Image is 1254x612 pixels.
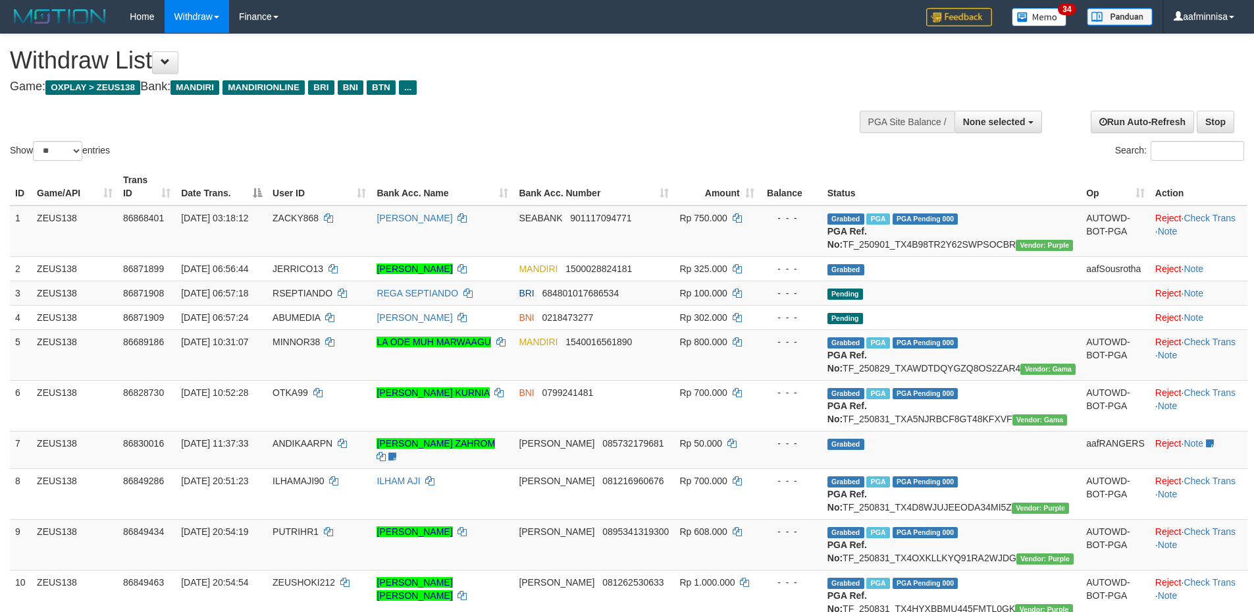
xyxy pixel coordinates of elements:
[866,578,889,589] span: Marked by aafRornrotha
[371,168,513,206] th: Bank Acc. Name: activate to sort column ascending
[1016,240,1073,251] span: Vendor URL: https://trx4.1velocity.biz
[602,577,664,588] span: Copy 081262530633 to clipboard
[1158,540,1178,550] a: Note
[679,264,727,274] span: Rp 325.000
[542,288,619,298] span: Copy 684801017686534 to clipboard
[273,526,319,537] span: PUTRIHR1
[32,206,118,257] td: ZEUS138
[123,526,164,537] span: 86849434
[1087,8,1153,26] img: panduan.png
[1184,264,1203,274] a: Note
[123,476,164,486] span: 86849286
[765,525,817,538] div: - - -
[1012,503,1069,514] span: Vendor URL: https://trx4.1velocity.biz
[377,387,489,398] a: [PERSON_NAME] KURNIA
[1184,577,1236,588] a: Check Trans
[1150,305,1247,329] td: ·
[377,526,452,537] a: [PERSON_NAME]
[170,80,219,95] span: MANDIRI
[1155,438,1182,449] a: Reject
[32,256,118,281] td: ZEUS138
[123,387,164,398] span: 86828730
[827,226,867,250] b: PGA Ref. No:
[367,80,396,95] span: BTN
[679,577,735,588] span: Rp 1.000.000
[602,476,664,486] span: Copy 081216960676 to clipboard
[674,168,759,206] th: Amount: activate to sort column ascending
[1150,256,1247,281] td: ·
[679,213,727,223] span: Rp 750.000
[954,111,1042,133] button: None selected
[765,386,817,399] div: - - -
[822,519,1081,570] td: TF_250831_TX4OXKLLKYQ91RA2WJDG
[765,437,817,450] div: - - -
[827,388,864,399] span: Grabbed
[602,526,669,537] span: Copy 0895341319300 to clipboard
[10,47,823,74] h1: Withdraw List
[519,213,562,223] span: SEABANK
[1197,111,1234,133] a: Stop
[827,540,867,563] b: PGA Ref. No:
[827,350,867,374] b: PGA Ref. No:
[1081,329,1150,380] td: AUTOWD-BOT-PGA
[273,387,308,398] span: OTKA99
[1184,438,1203,449] a: Note
[519,577,594,588] span: [PERSON_NAME]
[542,387,593,398] span: Copy 0799241481 to clipboard
[181,526,248,537] span: [DATE] 20:54:19
[181,438,248,449] span: [DATE] 11:37:33
[377,337,490,347] a: LA ODE MUH MARWAAGU
[519,476,594,486] span: [PERSON_NAME]
[679,288,727,298] span: Rp 100.000
[519,438,594,449] span: [PERSON_NAME]
[822,329,1081,380] td: TF_250829_TXAWDTDQYGZQ8OS2ZAR4
[10,281,32,305] td: 3
[123,337,164,347] span: 86689186
[963,117,1026,127] span: None selected
[273,438,332,449] span: ANDIKAARPN
[1158,226,1178,236] a: Note
[1150,168,1247,206] th: Action
[377,577,452,601] a: [PERSON_NAME] [PERSON_NAME]
[181,213,248,223] span: [DATE] 03:18:12
[565,264,632,274] span: Copy 1500028824181 to clipboard
[123,577,164,588] span: 86849463
[1020,364,1076,375] span: Vendor URL: https://trx31.1velocity.biz
[273,288,332,298] span: RSEPTIANDO
[1016,553,1074,565] span: Vendor URL: https://trx4.1velocity.biz
[10,519,32,570] td: 9
[893,527,958,538] span: PGA Pending
[1058,3,1076,15] span: 34
[1081,206,1150,257] td: AUTOWD-BOT-PGA
[1184,526,1236,537] a: Check Trans
[123,213,164,223] span: 86868401
[10,431,32,468] td: 7
[827,213,864,225] span: Grabbed
[10,141,110,161] label: Show entries
[570,213,631,223] span: Copy 901117094771 to clipboard
[10,329,32,380] td: 5
[866,476,889,487] span: Marked by aafRornrotha
[10,206,32,257] td: 1
[893,578,958,589] span: PGA Pending
[176,168,267,206] th: Date Trans.: activate to sort column descending
[765,576,817,589] div: - - -
[1155,387,1182,398] a: Reject
[679,476,727,486] span: Rp 700.000
[181,288,248,298] span: [DATE] 06:57:18
[1158,489,1178,499] a: Note
[602,438,664,449] span: Copy 085732179681 to clipboard
[1150,519,1247,570] td: · ·
[1155,213,1182,223] a: Reject
[827,401,867,424] b: PGA Ref. No:
[273,264,323,274] span: JERRICO13
[10,256,32,281] td: 2
[222,80,305,95] span: MANDIRIONLINE
[827,289,863,300] span: Pending
[377,312,452,323] a: [PERSON_NAME]
[181,577,248,588] span: [DATE] 20:54:54
[1184,476,1236,486] a: Check Trans
[1081,519,1150,570] td: AUTOWD-BOT-PGA
[926,8,992,26] img: Feedback.jpg
[866,213,889,225] span: Marked by aaftrukkakada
